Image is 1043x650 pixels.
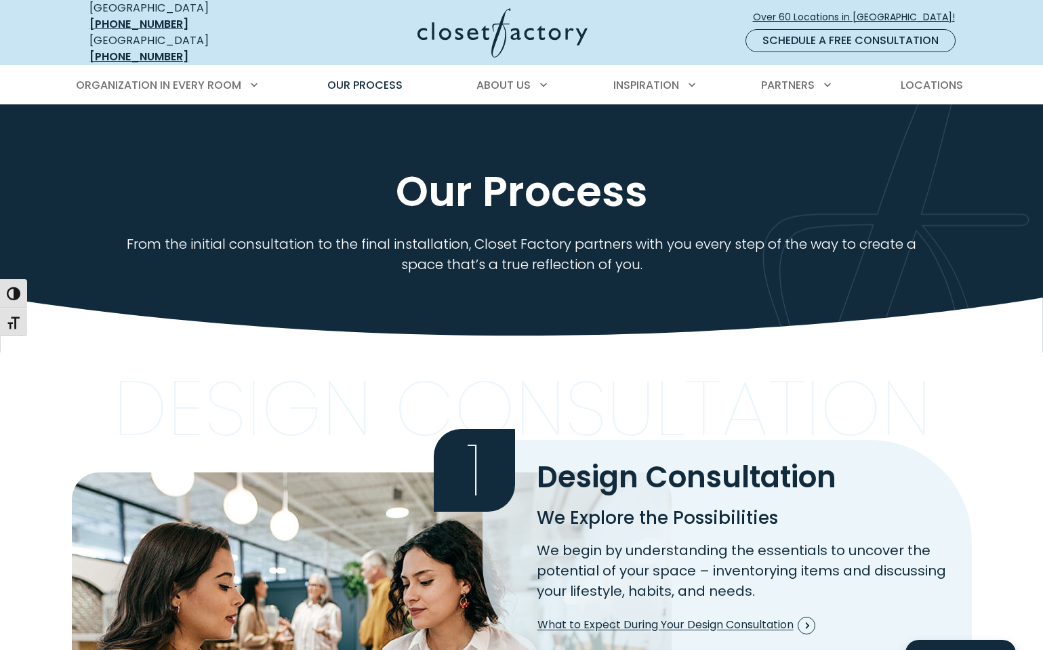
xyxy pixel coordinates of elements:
[745,29,956,52] a: Schedule a Free Consultation
[476,77,531,93] span: About Us
[537,617,815,634] span: What to Expect During Your Design Consultation
[66,66,977,104] nav: Primary Menu
[537,457,836,497] span: Design Consultation
[327,77,403,93] span: Our Process
[753,10,966,24] span: Over 60 Locations in [GEOGRAPHIC_DATA]!
[901,77,963,93] span: Locations
[434,429,515,512] span: 1
[76,77,241,93] span: Organization in Every Room
[89,33,286,65] div: [GEOGRAPHIC_DATA]
[89,49,188,64] a: [PHONE_NUMBER]
[613,77,679,93] span: Inspiration
[89,16,188,32] a: [PHONE_NUMBER]
[537,612,816,639] a: What to Expect During Your Design Consultation
[87,166,957,218] h1: Our Process
[761,77,815,93] span: Partners
[123,234,920,275] p: From the initial consultation to the final installation, Closet Factory partners with you every s...
[537,540,956,601] p: We begin by understanding the essentials to uncover the potential of your space – inventorying it...
[113,380,931,438] p: Design Consultation
[417,8,588,58] img: Closet Factory Logo
[752,5,966,29] a: Over 60 Locations in [GEOGRAPHIC_DATA]!
[537,506,778,530] span: We Explore the Possibilities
